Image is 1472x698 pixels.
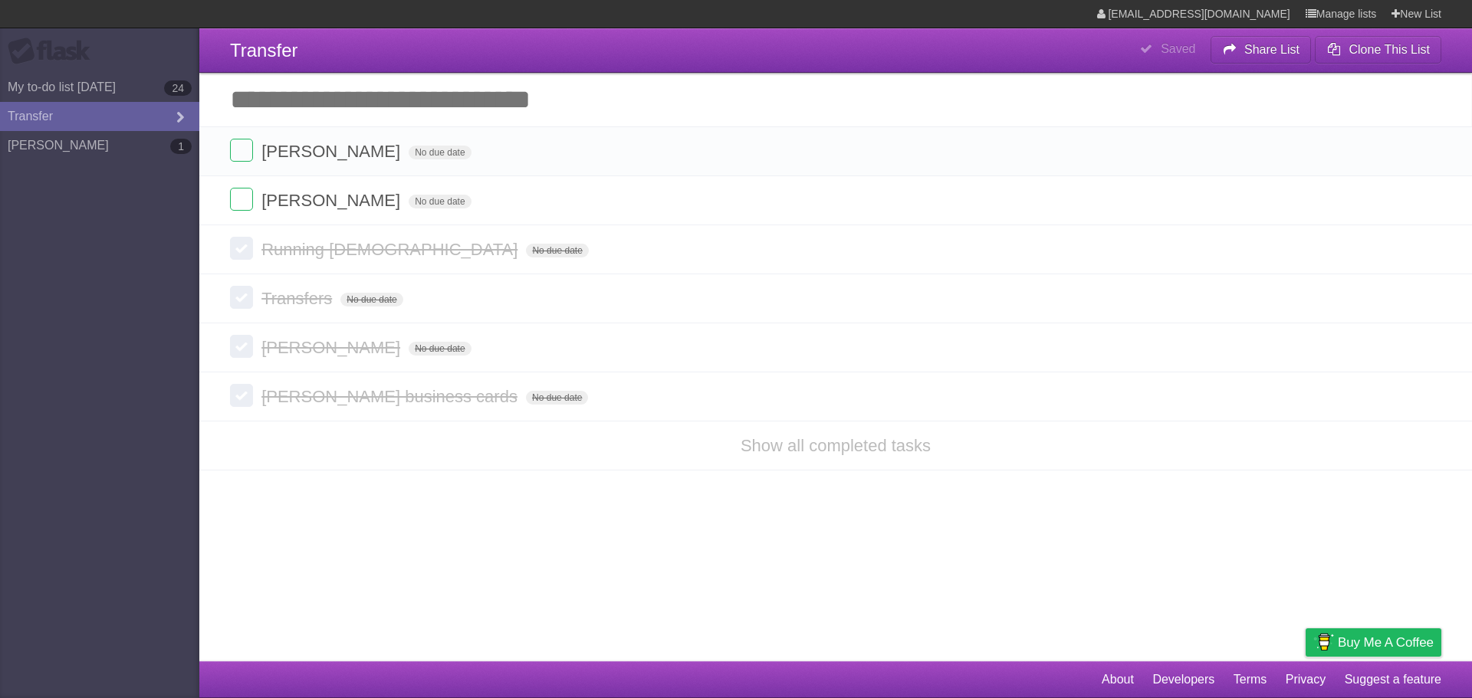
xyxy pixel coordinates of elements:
span: [PERSON_NAME] [261,191,404,210]
label: Done [230,237,253,260]
b: 1 [170,139,192,154]
span: [PERSON_NAME] [261,142,404,161]
b: Clone This List [1349,43,1430,56]
a: Suggest a feature [1345,665,1441,694]
span: [PERSON_NAME] business cards [261,387,521,406]
a: Show all completed tasks [741,436,931,455]
img: Buy me a coffee [1313,629,1334,655]
a: Buy me a coffee [1306,628,1441,657]
span: Running [DEMOGRAPHIC_DATA] [261,240,521,259]
span: No due date [409,146,471,159]
span: No due date [340,293,402,306]
a: Privacy [1286,665,1326,694]
b: Share List [1244,43,1299,56]
span: No due date [526,391,588,405]
label: Done [230,286,253,309]
span: Transfers [261,289,336,308]
span: No due date [409,342,471,356]
span: Buy me a coffee [1338,629,1434,656]
label: Done [230,335,253,358]
a: Developers [1152,665,1214,694]
label: Done [230,384,253,407]
span: No due date [409,195,471,208]
a: About [1102,665,1134,694]
span: Transfer [230,40,297,61]
a: Terms [1234,665,1267,694]
span: No due date [526,244,588,257]
b: Saved [1161,42,1195,55]
b: 24 [164,80,192,96]
button: Share List [1211,36,1312,64]
button: Clone This List [1315,36,1441,64]
label: Done [230,188,253,211]
span: [PERSON_NAME] [261,338,404,357]
div: Flask [8,38,100,65]
label: Done [230,139,253,162]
